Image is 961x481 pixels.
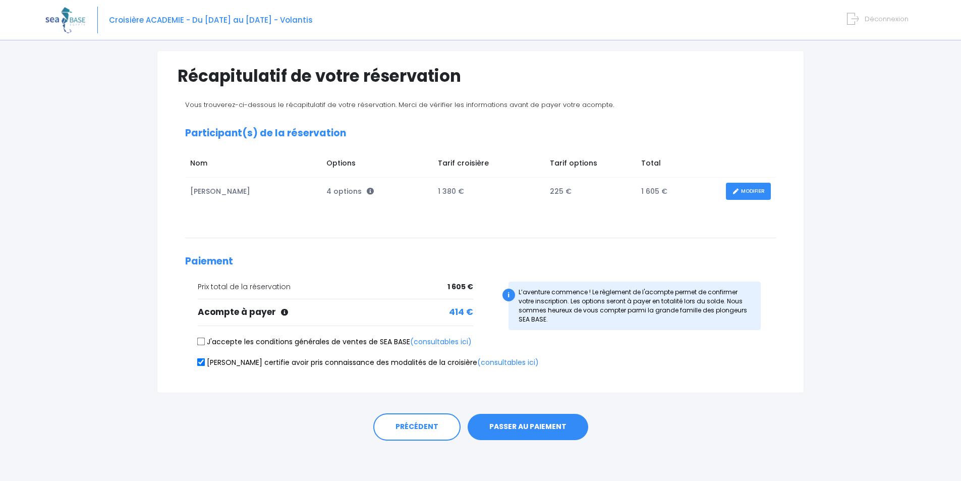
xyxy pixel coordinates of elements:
[508,282,761,330] div: L’aventure commence ! Le règlement de l'acompte permet de confirmer votre inscription. Les option...
[321,153,433,177] td: Options
[636,153,721,177] td: Total
[198,337,472,347] label: J'accepte les conditions générales de ventes de SEA BASE
[197,338,205,346] input: J'accepte les conditions générales de ventes de SEA BASE(consultables ici)
[502,289,515,301] div: i
[468,414,588,440] button: PASSER AU PAIEMENT
[433,178,545,205] td: 1 380 €
[636,178,721,205] td: 1 605 €
[198,357,539,368] label: [PERSON_NAME] certifie avoir pris connaissance des modalités de la croisière
[373,413,461,441] a: PRÉCÉDENT
[185,153,321,177] td: Nom
[185,100,614,110] span: Vous trouverez-ci-dessous le récapitulatif de votre réservation. Merci de vérifier les informatio...
[545,178,636,205] td: 225 €
[433,153,545,177] td: Tarif croisière
[447,282,473,292] span: 1 605 €
[326,186,374,196] span: 4 options
[865,14,909,24] span: Déconnexion
[185,128,776,139] h2: Participant(s) de la réservation
[726,183,771,200] a: MODIFIER
[198,282,473,292] div: Prix total de la réservation
[198,306,473,319] div: Acompte à payer
[545,153,636,177] td: Tarif options
[185,256,776,268] h2: Paiement
[449,306,473,319] span: 414 €
[197,358,205,366] input: [PERSON_NAME] certifie avoir pris connaissance des modalités de la croisière(consultables ici)
[185,178,321,205] td: [PERSON_NAME]
[178,66,783,86] h1: Récapitulatif de votre réservation
[477,357,539,367] a: (consultables ici)
[109,15,313,25] span: Croisière ACADEMIE - Du [DATE] au [DATE] - Volantis
[410,337,472,347] a: (consultables ici)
